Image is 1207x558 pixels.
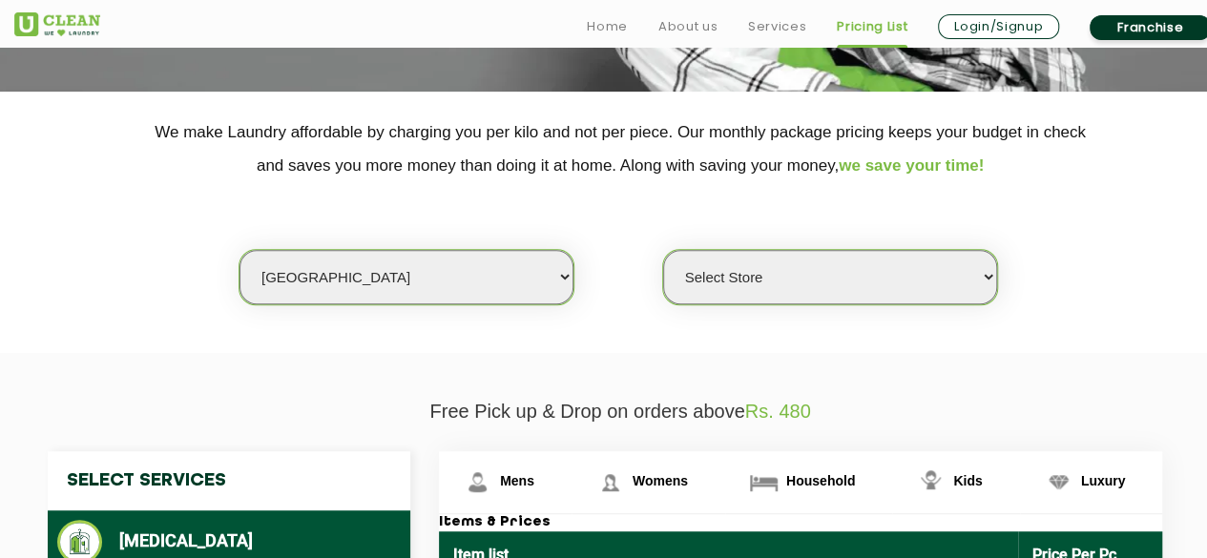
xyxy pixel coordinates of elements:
img: Luxury [1042,465,1075,499]
span: Rs. 480 [745,401,811,422]
span: Womens [633,473,688,488]
span: Luxury [1081,473,1126,488]
img: UClean Laundry and Dry Cleaning [14,12,100,36]
img: Mens [461,465,494,499]
a: Services [748,15,806,38]
h4: Select Services [48,451,410,510]
span: Mens [500,473,534,488]
img: Womens [593,465,627,499]
a: Pricing List [837,15,907,38]
span: we save your time! [839,156,984,175]
a: About us [658,15,718,38]
img: Kids [914,465,947,499]
span: Kids [953,473,982,488]
a: Home [587,15,628,38]
img: Household [747,465,780,499]
h3: Items & Prices [439,514,1162,531]
span: Household [786,473,855,488]
a: Login/Signup [938,14,1059,39]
